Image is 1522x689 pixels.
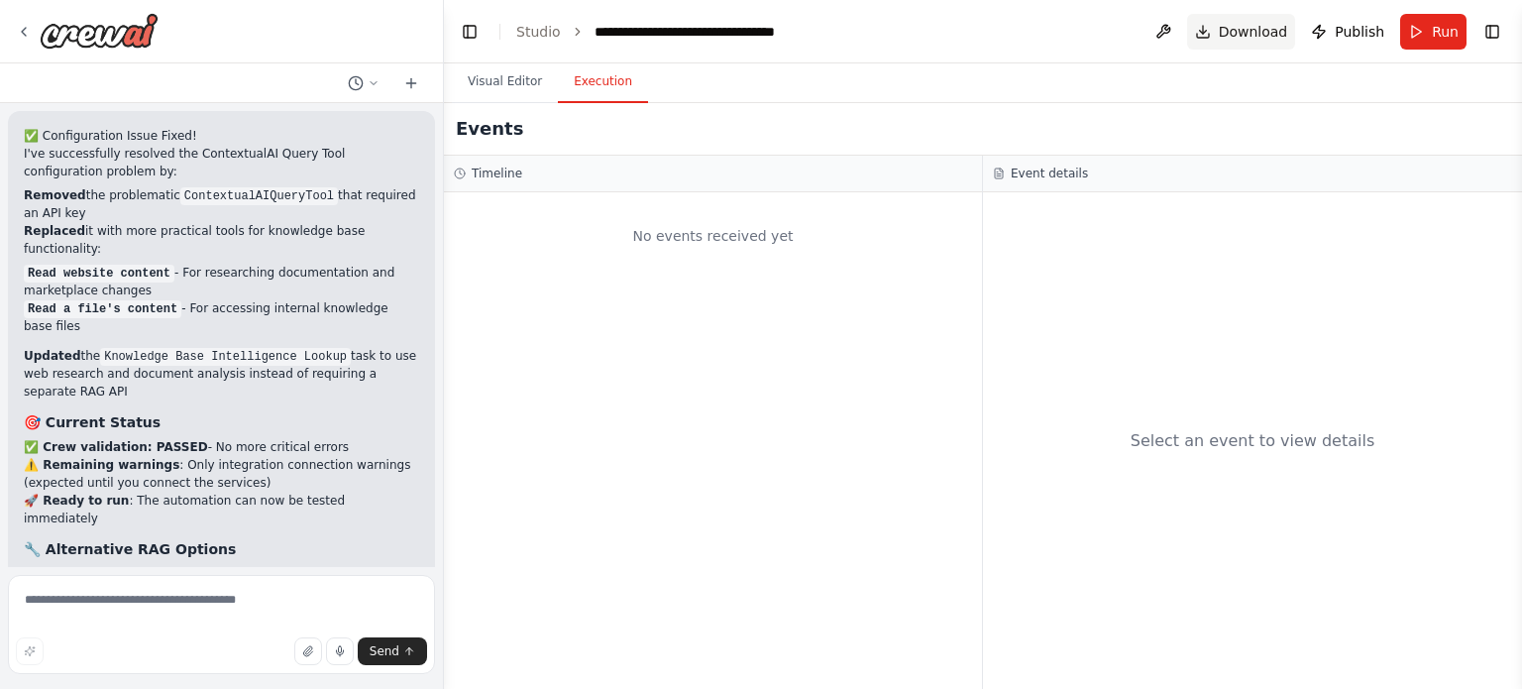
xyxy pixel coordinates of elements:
span: Send [370,643,399,659]
h3: Timeline [472,166,522,181]
div: No events received yet [454,202,972,270]
code: Read a file's content [24,300,181,318]
h2: Events [456,115,523,143]
code: Knowledge Base Intelligence Lookup [100,348,351,366]
button: Hide left sidebar [456,18,484,46]
button: Show right sidebar [1478,18,1506,46]
button: Download [1187,14,1296,50]
li: - For researching documentation and marketplace changes [24,264,419,299]
button: Improve this prompt [16,637,44,665]
li: - No more critical errors [24,438,419,456]
button: Start a new chat [395,71,427,95]
p: the task to use web research and document analysis instead of requiring a separate RAG API [24,347,419,401]
p: it with more practical tools for knowledge base functionality: [24,222,419,258]
strong: Replaced [24,224,85,238]
span: Download [1219,22,1288,42]
li: : The automation can now be tested immediately [24,492,419,527]
li: - For accessing internal knowledge base files [24,299,419,335]
p: If you want more advanced RAG capabilities later, you can: [24,565,419,583]
button: Upload files [294,637,322,665]
h3: 🔧 Alternative RAG Options [24,539,419,559]
h3: 🎯 Current Status [24,412,419,432]
strong: Removed [24,188,86,202]
div: Select an event to view details [1131,429,1375,453]
strong: ✅ Crew validation: PASSED [24,440,208,454]
button: Run [1400,14,1467,50]
p: the problematic that required an API key [24,186,419,222]
nav: breadcrumb [516,22,817,42]
p: I've successfully resolved the ContextualAI Query Tool configuration problem by: [24,145,419,180]
strong: ⚠️ Remaining warnings [24,458,179,472]
button: Execution [558,61,648,103]
button: Visual Editor [452,61,558,103]
button: Switch to previous chat [340,71,387,95]
button: Click to speak your automation idea [326,637,354,665]
span: Run [1432,22,1459,42]
h3: Event details [1011,166,1088,181]
img: Logo [40,13,159,49]
li: : Only integration connection warnings (expected until you connect the services) [24,456,419,492]
strong: Updated [24,349,81,363]
strong: 🚀 Ready to run [24,494,129,508]
code: Read website content [24,265,174,283]
span: Publish [1335,22,1384,42]
a: Studio [516,24,561,40]
code: ContextualAIQueryTool [180,187,338,205]
button: Publish [1303,14,1392,50]
h2: ✅ Configuration Issue Fixed! [24,127,419,145]
button: Send [358,637,427,665]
